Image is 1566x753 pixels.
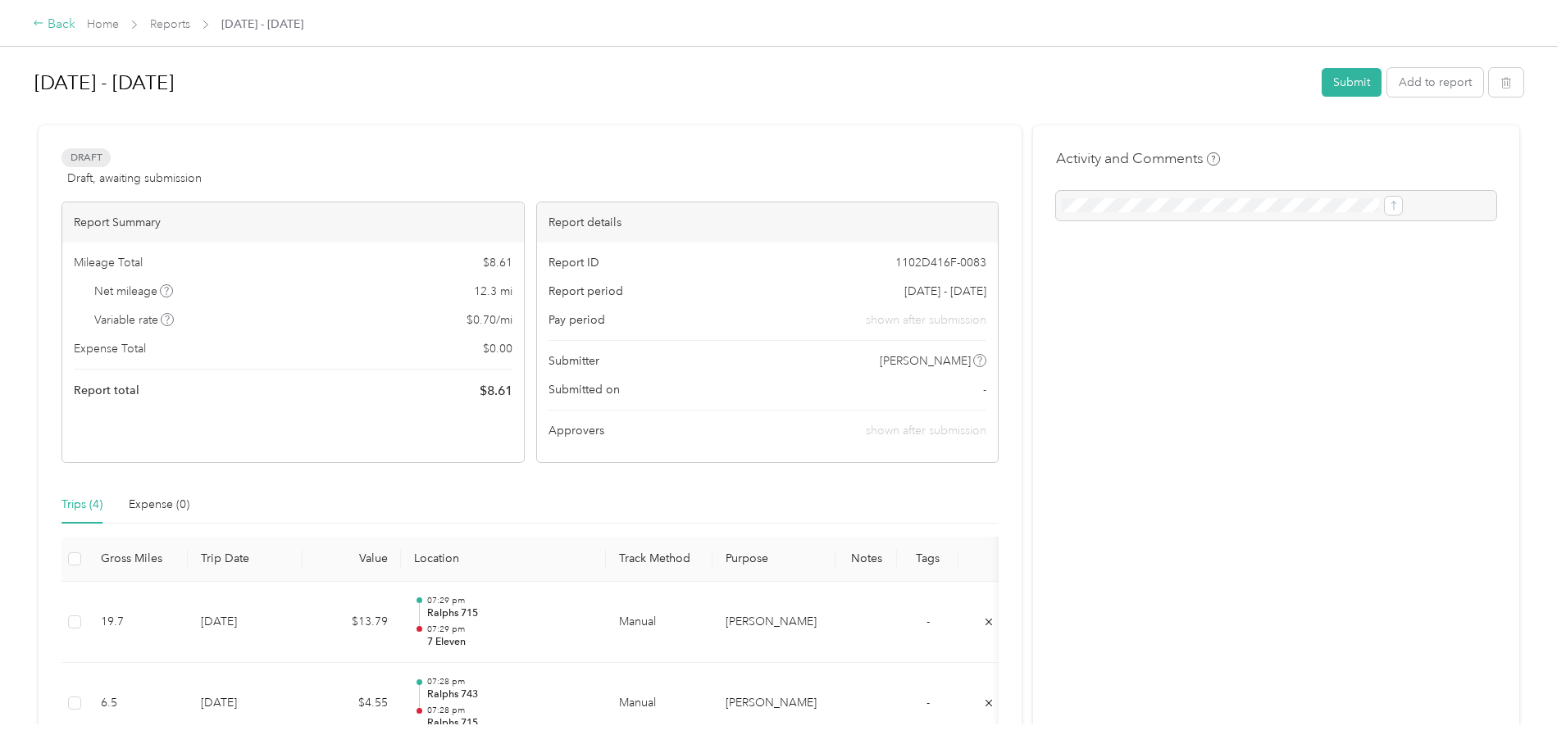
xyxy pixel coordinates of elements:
div: Trips (4) [61,496,102,514]
span: [DATE] - [DATE] [904,283,986,300]
span: [PERSON_NAME] [880,352,971,370]
span: - [926,615,930,628]
span: shown after submission [866,311,986,329]
td: 6.5 [88,663,188,745]
div: Report details [537,202,999,243]
th: Value [303,537,401,582]
span: Pay period [549,311,605,329]
td: [DATE] [188,582,303,664]
iframe: Everlance-gr Chat Button Frame [1474,661,1566,753]
td: Manual [606,582,712,664]
span: - [926,696,930,710]
th: Gross Miles [88,537,188,582]
td: $13.79 [303,582,401,664]
span: Approvers [549,422,604,439]
p: Ralphs 715 [427,716,593,731]
th: Trip Date [188,537,303,582]
p: 7 Eleven [427,635,593,650]
button: Submit [1322,68,1382,97]
span: $ 0.70 / mi [467,311,512,329]
span: Draft, awaiting submission [67,170,202,187]
span: 1102D416F-0083 [895,254,986,271]
span: Expense Total [74,340,146,357]
span: - [983,381,986,398]
span: Submitter [549,352,599,370]
h4: Activity and Comments [1056,148,1220,169]
a: Home [87,17,119,31]
td: $4.55 [303,663,401,745]
span: [DATE] - [DATE] [221,16,303,33]
span: $ 0.00 [483,340,512,357]
p: Ralphs 715 [427,606,593,621]
p: 07:29 pm [427,624,593,635]
th: Location [401,537,606,582]
td: Manual [606,663,712,745]
div: Back [33,15,75,34]
p: 07:28 pm [427,705,593,716]
span: Net mileage [94,283,174,300]
span: 12.3 mi [474,283,512,300]
button: Add to report [1387,68,1483,97]
td: Acosta [712,663,835,745]
div: Report Summary [62,202,524,243]
th: Track Method [606,537,712,582]
td: 19.7 [88,582,188,664]
span: Variable rate [94,311,175,329]
span: Draft [61,148,111,167]
th: Purpose [712,537,835,582]
div: Expense (0) [129,496,189,514]
p: 07:29 pm [427,595,593,606]
th: Notes [835,537,897,582]
a: Reports [150,17,190,31]
td: [DATE] [188,663,303,745]
span: Mileage Total [74,254,143,271]
span: $ 8.61 [480,381,512,401]
span: Report ID [549,254,599,271]
span: shown after submission [866,424,986,438]
p: Ralphs 743 [427,687,593,702]
th: Tags [897,537,958,582]
span: $ 8.61 [483,254,512,271]
span: Report period [549,283,623,300]
h1: Oct 1 - 15, 2025 [34,63,1310,102]
td: Acosta [712,582,835,664]
span: Report total [74,382,139,399]
p: 07:28 pm [427,676,593,687]
span: Submitted on [549,381,620,398]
